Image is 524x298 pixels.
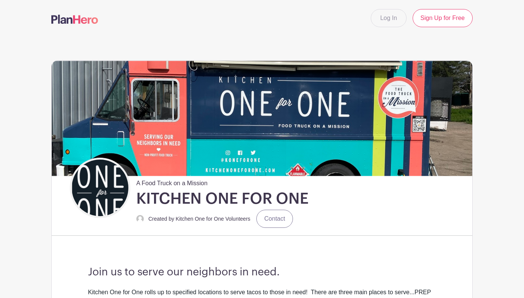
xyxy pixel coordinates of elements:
[72,160,128,216] img: Black%20Verticle%20KO4O%202.png
[136,215,144,223] img: default-ce2991bfa6775e67f084385cd625a349d9dcbb7a52a09fb2fda1e96e2d18dcdb.png
[371,9,406,27] a: Log In
[148,216,250,222] small: Created by Kitchen One for One Volunteers
[136,176,208,188] span: A Food Truck on a Mission
[136,189,308,208] h1: KITCHEN ONE FOR ONE
[51,15,98,24] img: logo-507f7623f17ff9eddc593b1ce0a138ce2505c220e1c5a4e2b4648c50719b7d32.svg
[256,210,293,228] a: Contact
[52,61,472,176] img: IMG_9124.jpeg
[413,9,473,27] a: Sign Up for Free
[88,266,436,279] h3: Join us to serve our neighbors in need.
